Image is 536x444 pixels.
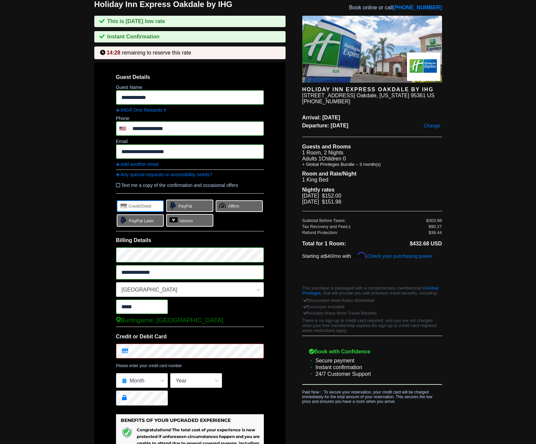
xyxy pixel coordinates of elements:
[116,284,263,296] span: [GEOGRAPHIC_DATA]
[304,304,440,310] div: Excursion Included
[380,93,409,98] span: [US_STATE]
[407,52,440,81] img: Brand logo for Holiday Inn Express Oakdale by IHG
[429,224,442,229] div: $90.27
[302,150,442,156] li: 1 Room, 2 Nights
[302,199,341,205] span: [DATE] $151.98
[116,375,168,386] span: Month
[94,31,286,42] div: Instant Confirmation
[116,116,129,121] label: Phone
[302,93,355,99] div: [STREET_ADDRESS]
[302,115,442,121] span: Arrival: [DATE]
[302,252,442,259] p: Starting at /mo with .
[129,218,153,223] span: PayPal Later
[302,318,442,333] p: There is no sign-up or credit card required, and you are not charged once your free membership ex...
[302,144,351,149] b: Guests and Rooms
[116,107,264,113] a: IHG® One Rewards #
[302,99,442,105] div: [PHONE_NUMBER]
[302,230,429,235] div: Refund Protection:
[302,156,442,162] li: Adults 1
[422,121,442,130] a: Change
[411,93,426,98] span: 95361
[427,93,434,98] span: US
[309,357,435,364] li: Secure payment
[116,161,264,167] a: Add another email
[309,371,435,377] li: 24/7 Customer Support
[302,286,442,296] p: This purchase is packaged with a complimentary membership to , that will provide you with premium...
[170,217,178,222] img: venmo-logo.svg
[309,364,435,371] li: Instant confirmation
[122,50,191,55] span: remaining to reserve this rate
[302,193,341,199] span: [DATE] $152.00
[116,180,264,191] label: Text me a copy of the confirmation and occasional offers
[302,16,442,83] img: hotel image
[302,218,426,223] div: Subtotal Before Taxes:
[116,139,128,144] label: Email
[325,253,333,259] span: $40
[116,85,142,90] label: Guest Name
[356,93,378,98] span: Oakdale,
[116,317,264,324] div: Burlingame, [GEOGRAPHIC_DATA]
[302,177,442,183] li: 1 King Bed
[128,204,151,209] span: Credit/Debit
[302,224,426,229] div: Tax Recovery and Fees:
[426,218,442,223] div: $303.98
[429,230,442,235] div: $38.44
[116,172,264,177] a: Any special requests or accessibility needs?
[94,16,286,27] div: This is [DATE] low rate
[302,286,439,296] a: Global Privileges
[116,237,264,243] span: Billing Details
[219,203,227,208] span: affirm
[351,252,366,258] span: Affirm
[302,265,442,271] iframe: PayPal Message 1
[302,87,442,93] div: Holiday Inn Express Oakdale by IHG
[302,123,442,129] span: Departure: [DATE]
[117,122,131,135] div: United States: +1
[116,363,264,368] small: Please enter your credit card number
[302,390,432,404] span: Paid Now :: To secure your reservation, your credit card will be charged immediately for the tota...
[179,218,193,223] span: Venmo
[171,375,222,386] span: Year
[372,239,442,248] li: $432.68 USD
[107,50,120,55] span: 14:28
[302,162,442,167] li: + Global Privileges Bundle – 3 month(s)
[302,323,438,333] span: No sign-up or credit card required; some restrictions apply.
[178,204,192,209] span: PayPal
[349,5,442,11] span: Book online or call
[116,74,264,80] span: Guest Details
[116,334,167,339] span: Credit or Debit Card
[309,349,435,355] b: Book with Confidence
[321,156,346,161] span: Children 0
[393,5,442,10] a: [PHONE_NUMBER]
[302,239,372,248] li: Total for 1 Room:
[302,171,357,177] b: Room and Rate/Night
[304,297,440,304] div: Discounted Hotel Rates Worldwide
[304,310,440,316] div: Includes Many More Travel Benefits
[228,204,239,209] span: Affirm
[302,187,335,193] b: Nightly rates
[367,253,432,259] a: Check your purchasing power - Learn more about Affirm Financing (opens in modal)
